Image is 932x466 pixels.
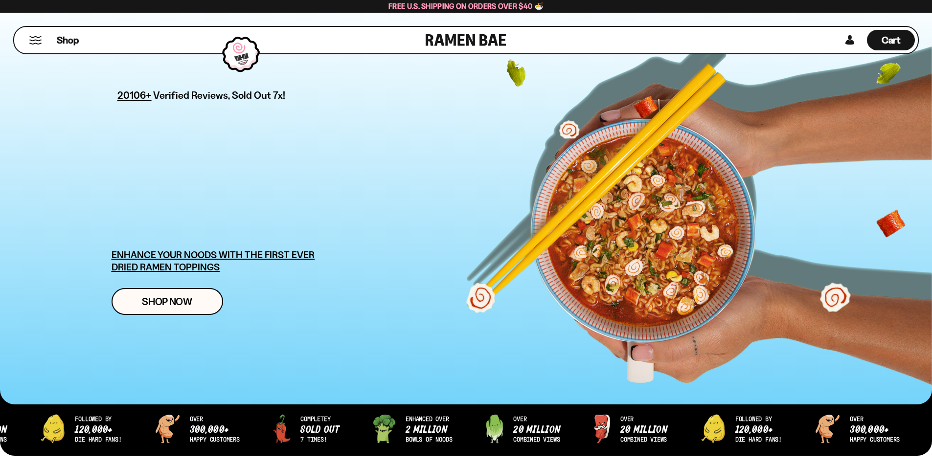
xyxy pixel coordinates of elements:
[112,288,223,315] a: Shop Now
[57,34,79,47] span: Shop
[142,296,192,307] span: Shop Now
[57,30,79,50] a: Shop
[117,88,152,103] span: 20106+
[29,36,42,44] button: Mobile Menu Trigger
[153,89,286,101] span: Verified Reviews, Sold Out 7x!
[388,1,544,11] span: Free U.S. Shipping on Orders over $40 🍜
[867,27,915,53] a: Cart
[882,34,901,46] span: Cart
